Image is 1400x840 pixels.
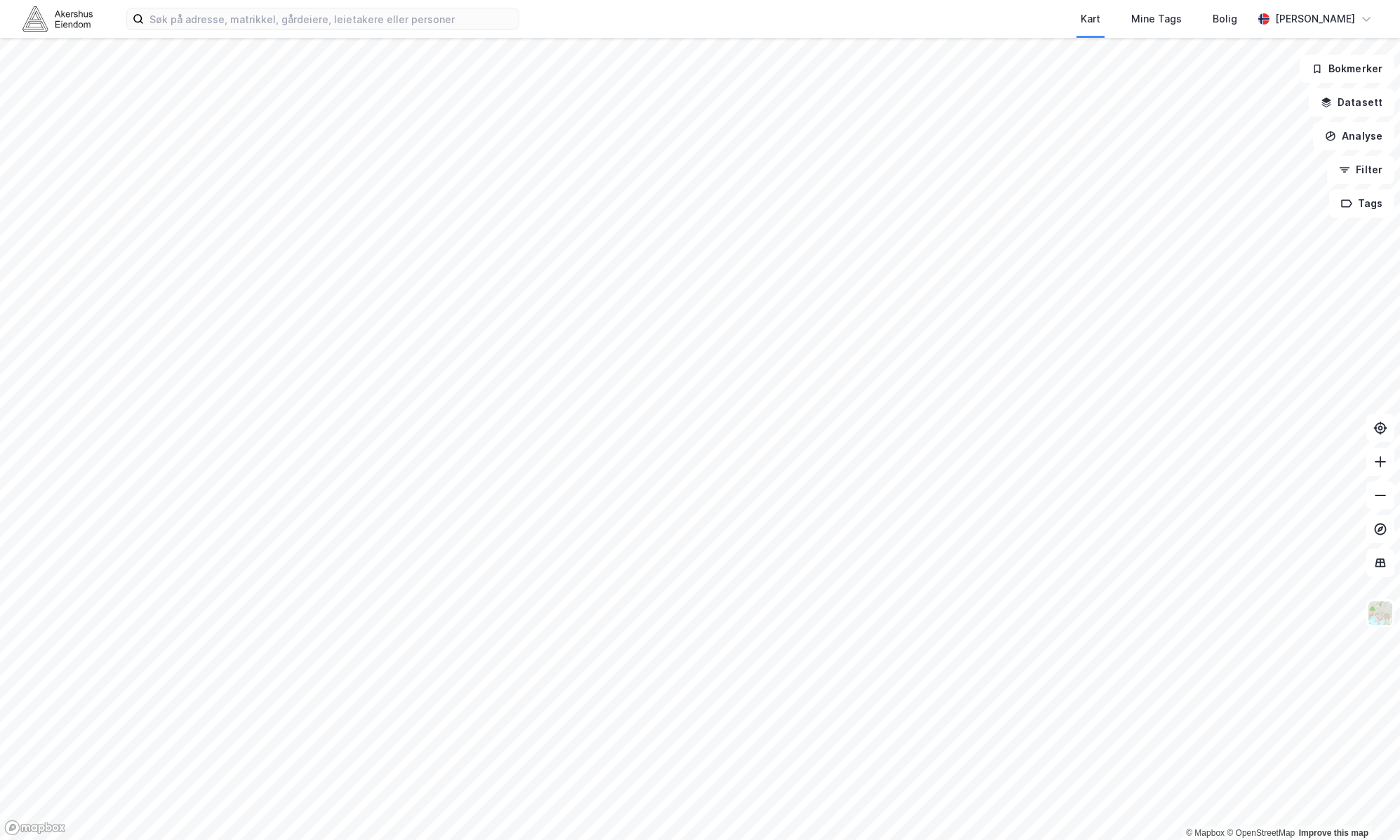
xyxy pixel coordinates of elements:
button: Bokmerker [1300,55,1394,83]
img: Z [1367,600,1394,627]
div: Kontrollprogram for chat [1330,773,1400,840]
div: Kart [1081,11,1100,27]
button: Tags [1329,189,1394,218]
button: Datasett [1309,88,1394,116]
a: Mapbox homepage [4,820,66,836]
a: OpenStreetMap [1227,828,1295,838]
div: Mine Tags [1131,11,1182,27]
img: akershus-eiendom-logo.9091f326c980b4bce74ccdd9f866810c.svg [22,6,93,31]
iframe: Chat Widget [1330,773,1400,840]
a: Improve this map [1299,828,1368,838]
a: Mapbox [1186,828,1225,838]
button: Filter [1327,156,1394,184]
div: [PERSON_NAME] [1275,11,1355,27]
div: Bolig [1213,11,1237,27]
button: Analyse [1313,122,1394,150]
input: Søk på adresse, matrikkel, gårdeiere, leietakere eller personer [144,8,519,29]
